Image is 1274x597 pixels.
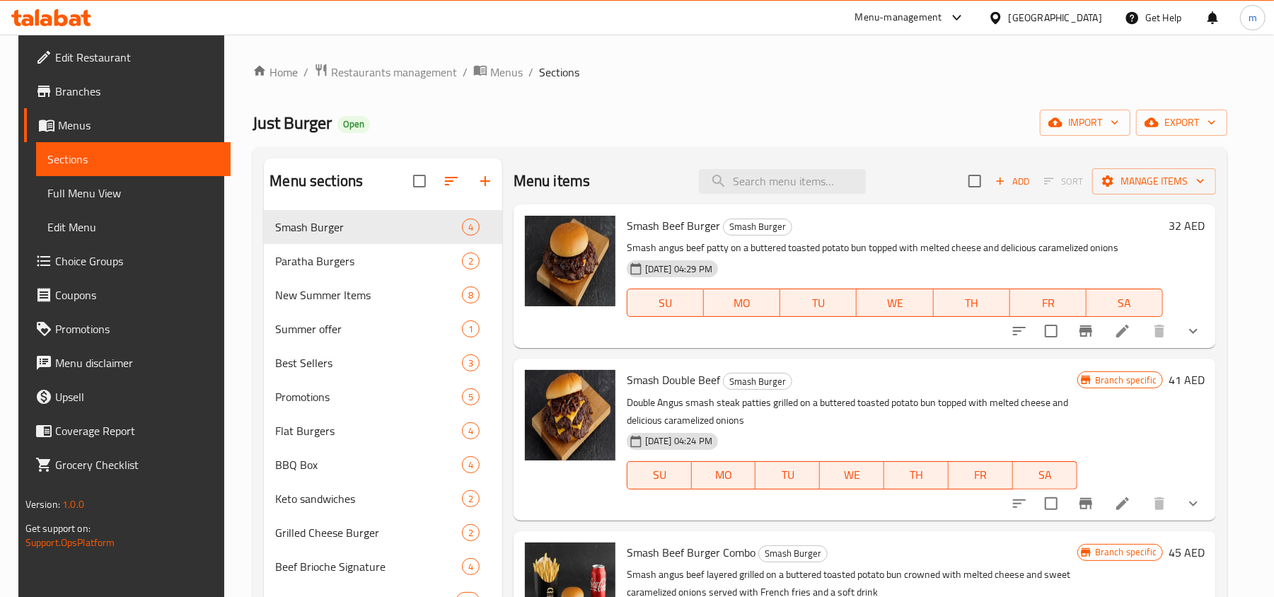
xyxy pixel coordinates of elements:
[528,64,533,81] li: /
[939,293,1004,313] span: TH
[337,116,370,133] div: Open
[405,166,434,196] span: Select all sections
[253,64,298,81] a: Home
[1142,314,1176,348] button: delete
[55,320,220,337] span: Promotions
[1147,114,1216,132] span: export
[275,558,461,575] div: Beef Brioche Signature
[25,519,91,538] span: Get support on:
[699,169,866,194] input: search
[758,545,828,562] div: Smash Burger
[462,558,480,575] div: items
[723,373,792,390] div: Smash Burger
[275,422,461,439] div: Flat Burgers
[1035,170,1092,192] span: Select section first
[462,490,480,507] div: items
[627,239,1163,257] p: Smash angus beef patty on a buttered toasted potato bun topped with melted cheese and delicious c...
[755,461,820,489] button: TU
[954,465,1007,485] span: FR
[275,388,461,405] div: Promotions
[47,185,220,202] span: Full Menu View
[1010,289,1087,317] button: FR
[62,495,84,514] span: 1.0.0
[1169,216,1205,236] h6: 32 AED
[1176,487,1210,521] button: show more
[24,74,231,108] a: Branches
[724,373,792,390] span: Smash Burger
[627,461,692,489] button: SU
[36,176,231,210] a: Full Menu View
[627,289,704,317] button: SU
[462,354,480,371] div: items
[253,107,332,139] span: Just Burger
[627,369,720,390] span: Smash Double Beef
[264,312,502,346] div: Summer offer1
[820,461,884,489] button: WE
[826,465,879,485] span: WE
[264,210,502,244] div: Smash Burger4
[960,166,990,196] span: Select section
[25,495,60,514] span: Version:
[1114,495,1131,512] a: Edit menu item
[55,354,220,371] span: Menu disclaimer
[55,456,220,473] span: Grocery Checklist
[275,286,461,303] span: New Summer Items
[1092,168,1216,195] button: Manage items
[1185,495,1202,512] svg: Show Choices
[303,64,308,81] li: /
[514,170,591,192] h2: Menu items
[539,64,579,81] span: Sections
[275,219,461,236] span: Smash Burger
[275,490,461,507] span: Keto sandwiches
[47,151,220,168] span: Sections
[55,253,220,269] span: Choice Groups
[993,173,1031,190] span: Add
[786,293,851,313] span: TU
[36,210,231,244] a: Edit Menu
[463,424,479,438] span: 4
[1036,489,1066,518] span: Select to update
[24,278,231,312] a: Coupons
[463,255,479,268] span: 2
[525,370,615,460] img: Smash Double Beef
[264,482,502,516] div: Keto sandwiches2
[1249,10,1257,25] span: m
[639,262,718,276] span: [DATE] 04:29 PM
[55,286,220,303] span: Coupons
[1089,545,1162,559] span: Branch specific
[314,63,457,81] a: Restaurants management
[253,63,1227,81] nav: breadcrumb
[759,545,827,562] span: Smash Burger
[1169,543,1205,562] h6: 45 AED
[36,142,231,176] a: Sections
[1036,316,1066,346] span: Select to update
[639,434,718,448] span: [DATE] 04:24 PM
[275,253,461,269] span: Paratha Burgers
[462,422,480,439] div: items
[58,117,220,134] span: Menus
[264,414,502,448] div: Flat Burgers4
[24,380,231,414] a: Upsell
[934,289,1010,317] button: TH
[761,465,814,485] span: TU
[633,465,686,485] span: SU
[1016,293,1081,313] span: FR
[275,524,461,541] span: Grilled Cheese Burger
[633,293,698,313] span: SU
[884,461,949,489] button: TH
[275,320,461,337] span: Summer offer
[1002,487,1036,521] button: sort-choices
[462,456,480,473] div: items
[463,526,479,540] span: 2
[862,293,927,313] span: WE
[264,278,502,312] div: New Summer Items8
[463,289,479,302] span: 8
[1089,373,1162,387] span: Branch specific
[462,253,480,269] div: items
[264,516,502,550] div: Grilled Cheese Burger2
[473,63,523,81] a: Menus
[463,560,479,574] span: 4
